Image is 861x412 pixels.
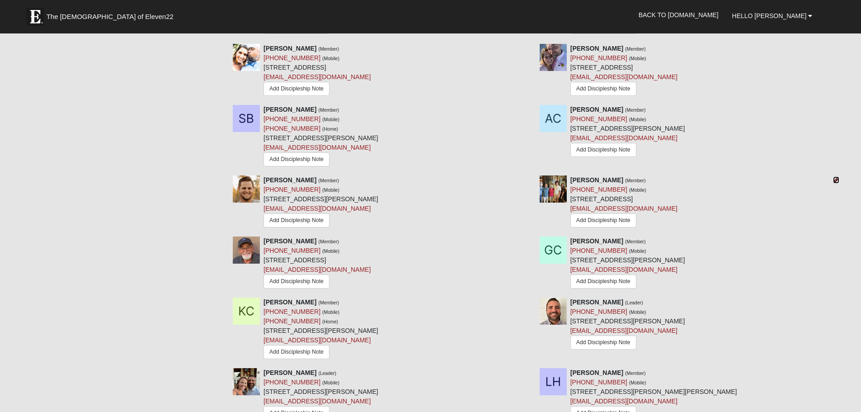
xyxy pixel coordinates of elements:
small: (Mobile) [322,309,339,315]
small: (Leader) [625,300,643,305]
a: [PHONE_NUMBER] [263,125,320,132]
small: (Mobile) [322,56,339,61]
span: Hello [PERSON_NAME] [732,12,807,19]
a: The [DEMOGRAPHIC_DATA] of Eleven22 [22,3,202,26]
small: (Member) [625,46,646,52]
a: Add Discipleship Note [263,82,329,96]
strong: [PERSON_NAME] [570,176,623,184]
small: (Home) [322,319,338,324]
small: (Member) [625,370,646,376]
a: [EMAIL_ADDRESS][DOMAIN_NAME] [263,205,371,212]
a: Add Discipleship Note [263,275,329,289]
a: [PHONE_NUMBER] [570,186,627,193]
a: Add Discipleship Note [263,152,329,166]
small: (Member) [318,178,339,183]
div: [STREET_ADDRESS][PERSON_NAME] [263,298,378,361]
a: [PHONE_NUMBER] [570,54,627,62]
a: [PHONE_NUMBER] [570,379,627,386]
small: (Mobile) [629,187,646,193]
small: (Mobile) [322,248,339,254]
a: [PHONE_NUMBER] [263,186,320,193]
a: [EMAIL_ADDRESS][DOMAIN_NAME] [263,266,371,273]
small: (Member) [625,239,646,244]
small: (Member) [625,178,646,183]
strong: [PERSON_NAME] [263,237,316,245]
strong: [PERSON_NAME] [570,369,623,376]
small: (Leader) [318,370,336,376]
a: [EMAIL_ADDRESS][DOMAIN_NAME] [570,205,678,212]
a: Add Discipleship Note [570,213,636,227]
strong: [PERSON_NAME] [263,369,316,376]
div: [STREET_ADDRESS][PERSON_NAME] [263,175,378,230]
small: (Mobile) [629,248,646,254]
strong: [PERSON_NAME] [570,106,623,113]
small: (Mobile) [322,380,339,385]
img: Eleven22 logo [26,8,44,26]
a: [PHONE_NUMBER] [263,115,320,123]
div: [STREET_ADDRESS][PERSON_NAME] [570,237,685,291]
small: (Member) [318,239,339,244]
small: (Mobile) [629,380,646,385]
small: (Member) [318,107,339,113]
small: (Member) [318,46,339,52]
a: [PHONE_NUMBER] [570,308,627,315]
strong: [PERSON_NAME] [263,106,316,113]
a: [EMAIL_ADDRESS][DOMAIN_NAME] [570,134,678,142]
small: (Home) [322,126,338,132]
small: (Mobile) [322,117,339,122]
strong: [PERSON_NAME] [570,298,623,306]
a: Back to [DOMAIN_NAME] [632,4,725,26]
small: (Member) [318,300,339,305]
div: [STREET_ADDRESS][PERSON_NAME] [570,105,685,159]
a: Add Discipleship Note [570,143,636,157]
strong: [PERSON_NAME] [570,237,623,245]
a: [EMAIL_ADDRESS][DOMAIN_NAME] [263,336,371,344]
a: [PHONE_NUMBER] [263,54,320,62]
a: Add Discipleship Note [263,345,329,359]
a: [EMAIL_ADDRESS][DOMAIN_NAME] [570,266,678,273]
div: [STREET_ADDRESS][PERSON_NAME] [570,298,685,352]
a: [PHONE_NUMBER] [570,115,627,123]
div: [STREET_ADDRESS] [263,237,371,291]
a: Add Discipleship Note [570,275,636,289]
a: [EMAIL_ADDRESS][DOMAIN_NAME] [570,73,678,81]
a: [PHONE_NUMBER] [570,247,627,254]
small: (Mobile) [629,56,646,61]
a: [EMAIL_ADDRESS][DOMAIN_NAME] [263,73,371,81]
small: (Mobile) [629,117,646,122]
small: (Mobile) [629,309,646,315]
small: (Mobile) [322,187,339,193]
div: [STREET_ADDRESS] [570,175,678,230]
a: [PHONE_NUMBER] [263,308,320,315]
small: (Member) [625,107,646,113]
a: Add Discipleship Note [570,336,636,350]
strong: [PERSON_NAME] [263,45,316,52]
a: [EMAIL_ADDRESS][DOMAIN_NAME] [570,327,678,334]
strong: [PERSON_NAME] [263,298,316,306]
a: [PHONE_NUMBER] [263,247,320,254]
a: Add Discipleship Note [263,213,329,227]
a: Add Discipleship Note [570,82,636,96]
div: [STREET_ADDRESS] [570,44,678,98]
a: Hello [PERSON_NAME] [725,5,819,27]
a: [PHONE_NUMBER] [263,317,320,325]
a: [EMAIL_ADDRESS][DOMAIN_NAME] [263,144,371,151]
div: [STREET_ADDRESS] [263,44,371,98]
strong: [PERSON_NAME] [570,45,623,52]
div: [STREET_ADDRESS][PERSON_NAME] [263,105,378,169]
strong: [PERSON_NAME] [263,176,316,184]
span: The [DEMOGRAPHIC_DATA] of Eleven22 [47,12,174,21]
a: [PHONE_NUMBER] [263,379,320,386]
